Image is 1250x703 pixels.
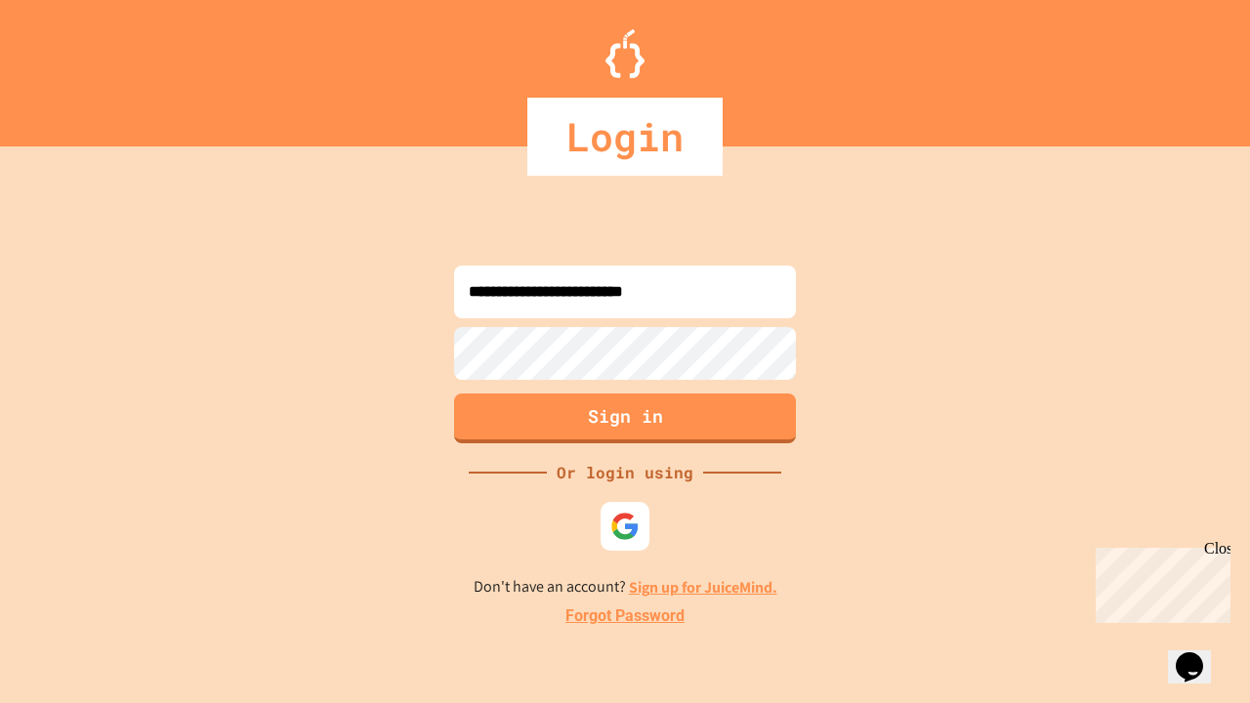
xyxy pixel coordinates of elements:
div: Chat with us now!Close [8,8,135,124]
a: Sign up for JuiceMind. [629,577,777,598]
div: Or login using [547,461,703,484]
a: Forgot Password [565,604,685,628]
button: Sign in [454,393,796,443]
img: google-icon.svg [610,512,640,541]
iframe: chat widget [1088,540,1230,623]
div: Login [527,98,723,176]
iframe: chat widget [1168,625,1230,683]
p: Don't have an account? [474,575,777,600]
img: Logo.svg [605,29,645,78]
